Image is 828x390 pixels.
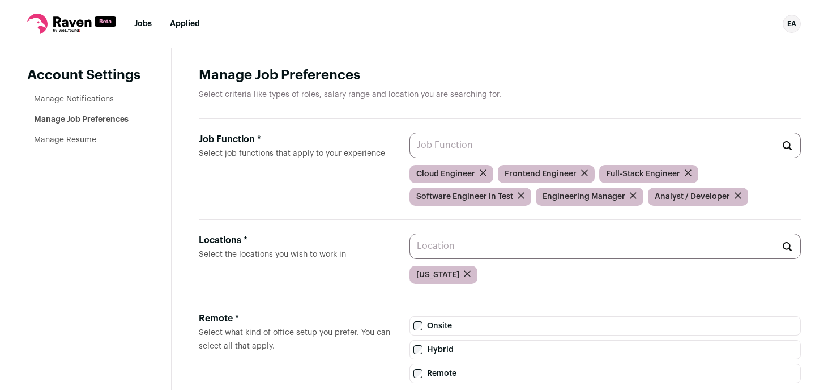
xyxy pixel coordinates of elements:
[413,321,422,330] input: Onsite
[134,20,152,28] a: Jobs
[34,116,129,124] a: Manage Job Preferences
[606,168,680,180] span: Full-Stack Engineer
[199,66,801,84] h1: Manage Job Preferences
[783,15,801,33] button: Open dropdown
[199,150,385,158] span: Select job functions that apply to your experience
[199,251,346,258] span: Select the locations you wish to work in
[413,369,422,378] input: Remote
[199,312,391,325] div: Remote *
[409,133,801,158] input: Job Function
[199,329,390,350] span: Select what kind of office setup you prefer. You can select all that apply.
[409,234,801,259] input: Location
[27,66,144,84] header: Account Settings
[416,269,459,281] span: [US_STATE]
[416,191,513,202] span: Software Engineer in Test
[170,20,200,28] a: Applied
[505,168,577,180] span: Frontend Engineer
[783,15,801,33] div: EA
[199,89,801,100] p: Select criteria like types of roles, salary range and location you are searching for.
[199,234,391,247] div: Locations *
[199,133,391,146] div: Job Function *
[409,364,801,383] label: Remote
[543,191,625,202] span: Engineering Manager
[413,345,422,354] input: Hybrid
[409,340,801,359] label: Hybrid
[416,168,475,180] span: Cloud Engineer
[34,95,114,103] a: Manage Notifications
[34,136,96,144] a: Manage Resume
[655,191,730,202] span: Analyst / Developer
[409,316,801,336] label: Onsite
